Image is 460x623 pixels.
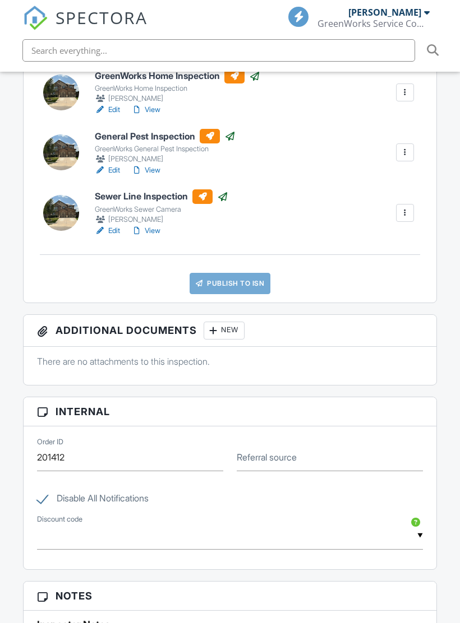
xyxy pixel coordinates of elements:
[95,93,260,104] div: [PERSON_NAME]
[37,493,149,507] label: Disable All Notifications
[95,189,228,225] a: Sewer Line Inspection GreenWorks Sewer Camera [PERSON_NAME]
[95,145,236,154] div: GreenWorks General Pest Inspection
[131,104,160,115] a: View
[56,6,148,29] span: SPECTORA
[37,355,423,368] p: There are no attachments to this inspection.
[348,7,421,18] div: [PERSON_NAME]
[131,225,160,236] a: View
[95,129,236,143] h6: General Pest Inspection
[37,437,63,447] label: Order ID
[23,6,48,30] img: The Best Home Inspection Software - Spectora
[204,322,245,340] div: New
[318,18,430,29] div: GreenWorks Service Company
[95,165,120,176] a: Edit
[24,315,436,347] h3: Additional Documents
[23,15,148,39] a: SPECTORA
[95,69,260,105] a: GreenWorks Home Inspection GreenWorks Home Inspection [PERSON_NAME]
[95,189,228,204] h6: Sewer Line Inspection
[95,69,260,83] h6: GreenWorks Home Inspection
[190,273,270,294] a: Publish to ISN
[95,154,236,165] div: [PERSON_NAME]
[37,514,82,524] label: Discount code
[237,451,297,463] label: Referral source
[22,39,415,62] input: Search everything...
[95,104,120,115] a: Edit
[95,205,228,214] div: GreenWorks Sewer Camera
[95,129,236,165] a: General Pest Inspection GreenWorks General Pest Inspection [PERSON_NAME]
[95,225,120,236] a: Edit
[95,84,260,93] div: GreenWorks Home Inspection
[131,165,160,176] a: View
[24,397,436,426] h3: Internal
[24,582,436,611] h3: Notes
[95,214,228,225] div: [PERSON_NAME]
